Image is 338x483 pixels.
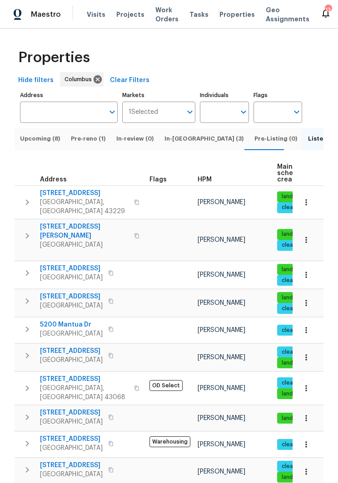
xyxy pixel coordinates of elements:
[155,5,179,24] span: Work Orders
[253,93,302,98] label: Flags
[40,434,103,444] span: [STREET_ADDRESS]
[40,444,103,453] span: [GEOGRAPHIC_DATA]
[278,473,318,481] span: landscaping
[40,222,129,240] span: [STREET_ADDRESS][PERSON_NAME]
[278,305,308,312] span: cleaning
[278,193,318,200] span: landscaping
[184,106,196,118] button: Open
[278,359,318,367] span: landscaping
[254,134,297,144] span: Pre-Listing (0)
[278,463,308,470] span: cleaning
[15,72,57,89] button: Hide filters
[129,108,158,116] span: 1 Selected
[40,240,129,249] span: [GEOGRAPHIC_DATA]
[278,204,308,211] span: cleaning
[40,198,129,216] span: [GEOGRAPHIC_DATA], [GEOGRAPHIC_DATA] 43229
[40,375,129,384] span: [STREET_ADDRESS]
[198,415,245,421] span: [PERSON_NAME]
[198,468,245,475] span: [PERSON_NAME]
[198,300,245,306] span: [PERSON_NAME]
[219,10,255,19] span: Properties
[31,10,61,19] span: Maestro
[71,134,105,144] span: Pre-reno (1)
[189,11,209,18] span: Tasks
[40,384,129,402] span: [GEOGRAPHIC_DATA], [GEOGRAPHIC_DATA] 43068
[149,176,167,183] span: Flags
[40,292,103,301] span: [STREET_ADDRESS]
[116,134,154,144] span: In-review (0)
[198,327,245,333] span: [PERSON_NAME]
[18,53,90,62] span: Properties
[200,93,249,98] label: Individuals
[277,164,320,183] span: Maintenance schedules created
[40,264,103,273] span: [STREET_ADDRESS]
[40,346,103,356] span: [STREET_ADDRESS]
[278,241,308,249] span: cleaning
[106,106,119,118] button: Open
[198,176,212,183] span: HPM
[40,329,103,338] span: [GEOGRAPHIC_DATA]
[40,461,103,470] span: [STREET_ADDRESS]
[122,93,195,98] label: Markets
[40,320,103,329] span: 5200 Mantua Dr
[60,72,104,87] div: Columbus
[65,75,95,84] span: Columbus
[266,5,309,24] span: Geo Assignments
[20,134,60,144] span: Upcoming (8)
[149,380,183,391] span: OD Select
[278,415,318,422] span: landscaping
[278,390,318,398] span: landscaping
[164,134,244,144] span: In-[GEOGRAPHIC_DATA] (3)
[290,106,303,118] button: Open
[237,106,250,118] button: Open
[40,189,129,198] span: [STREET_ADDRESS]
[198,354,245,361] span: [PERSON_NAME]
[110,75,149,86] span: Clear Filters
[106,72,153,89] button: Clear Filters
[40,356,103,365] span: [GEOGRAPHIC_DATA]
[278,327,308,334] span: cleaning
[278,294,318,302] span: landscaping
[325,5,331,15] div: 13
[40,176,67,183] span: Address
[18,75,54,86] span: Hide filters
[278,441,308,449] span: cleaning
[278,266,318,273] span: landscaping
[278,230,318,238] span: landscaping
[198,385,245,391] span: [PERSON_NAME]
[198,199,245,205] span: [PERSON_NAME]
[149,436,190,447] span: Warehousing
[40,470,103,479] span: [GEOGRAPHIC_DATA]
[116,10,144,19] span: Projects
[40,273,103,282] span: [GEOGRAPHIC_DATA]
[278,277,308,284] span: cleaning
[40,417,103,426] span: [GEOGRAPHIC_DATA]
[20,93,118,98] label: Address
[278,348,308,356] span: cleaning
[40,301,103,310] span: [GEOGRAPHIC_DATA]
[40,408,103,417] span: [STREET_ADDRESS]
[278,379,308,387] span: cleaning
[198,237,245,243] span: [PERSON_NAME]
[198,441,245,448] span: [PERSON_NAME]
[198,272,245,278] span: [PERSON_NAME]
[87,10,105,19] span: Visits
